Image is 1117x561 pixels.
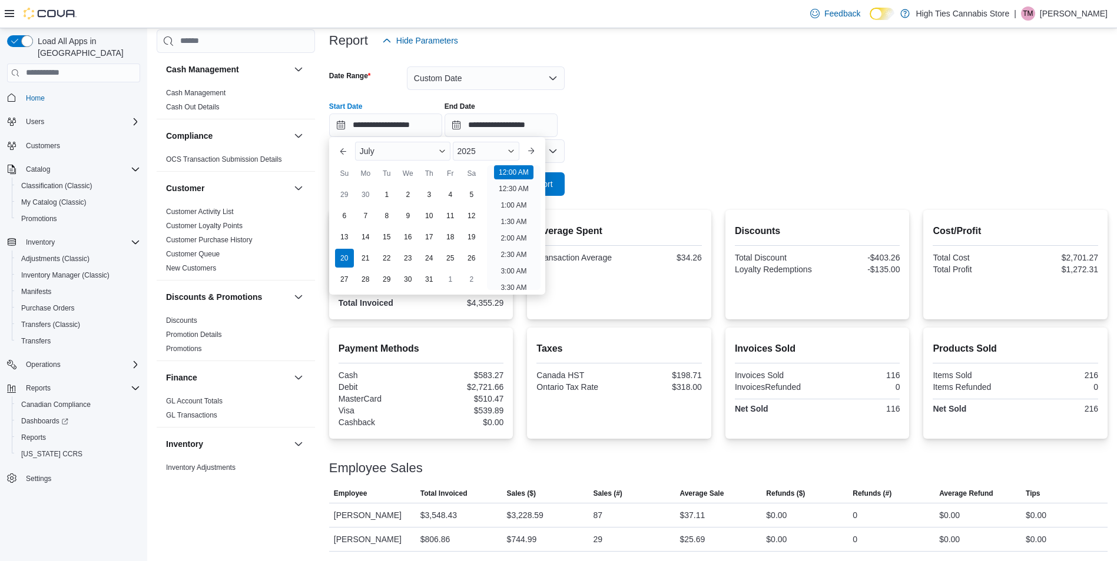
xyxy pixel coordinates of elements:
div: $4,355.29 [423,298,503,308]
div: $318.00 [622,382,702,392]
a: [US_STATE] CCRS [16,447,87,461]
button: Compliance [166,130,289,142]
button: Customer [291,181,306,195]
div: $539.89 [423,406,503,415]
div: $3,228.59 [507,508,543,522]
div: day-24 [420,249,439,268]
li: 2:00 AM [496,231,531,245]
div: $583.27 [423,370,503,380]
button: Manifests [12,283,145,300]
button: Custom Date [407,66,565,90]
div: July, 2025 [334,184,482,290]
div: $198.71 [622,370,702,380]
span: Average Refund [939,489,993,498]
span: Customer Activity List [166,207,234,216]
button: Promotions [12,211,145,227]
span: Classification (Classic) [16,179,140,193]
a: New Customers [166,264,216,272]
button: Discounts & Promotions [166,291,289,303]
div: Sa [462,164,481,183]
span: Promotions [21,214,57,223]
span: Adjustments (Classic) [16,252,140,266]
input: Dark Mode [870,8,894,20]
div: 87 [594,508,603,522]
div: day-25 [441,249,460,268]
button: Reports [2,380,145,396]
div: 216 [1018,404,1098,413]
div: day-29 [335,185,354,204]
button: Next month [522,142,541,161]
button: Catalog [2,161,145,178]
div: $0.00 [1026,532,1046,546]
span: Promotions [166,344,202,353]
button: Cash Management [166,64,289,75]
span: Operations [26,360,61,369]
div: $0.00 [766,532,787,546]
span: Load All Apps in [GEOGRAPHIC_DATA] [33,35,140,59]
div: Ontario Tax Rate [536,382,616,392]
div: Fr [441,164,460,183]
div: day-1 [441,270,460,289]
button: Reports [12,429,145,446]
label: Date Range [329,71,371,81]
div: Finance [157,394,315,427]
button: Compliance [291,129,306,143]
div: day-5 [462,185,481,204]
div: Debit [339,382,419,392]
button: Discounts & Promotions [291,290,306,304]
button: My Catalog (Classic) [12,194,145,211]
div: day-14 [356,228,375,246]
a: Home [21,91,49,105]
div: Su [335,164,354,183]
ul: Time [487,165,541,290]
button: Purchase Orders [12,300,145,316]
div: day-11 [441,206,460,225]
button: Home [2,89,145,106]
h2: Payment Methods [339,342,504,356]
span: OCS Transaction Submission Details [166,155,282,164]
div: InvoicesRefunded [735,382,815,392]
span: Reports [16,430,140,445]
h2: Invoices Sold [735,342,900,356]
a: Promotions [16,212,62,226]
span: Transfers [21,336,51,346]
a: Customer Activity List [166,208,234,216]
div: Mo [356,164,375,183]
div: day-10 [420,206,439,225]
div: 116 [820,370,900,380]
div: day-30 [356,185,375,204]
h3: Customer [166,182,204,194]
span: July [360,146,374,156]
button: Cash Management [291,62,306,76]
a: Customer Queue [166,250,220,258]
h3: Inventory [166,438,203,450]
div: $0.00 [766,508,787,522]
div: day-18 [441,228,460,246]
span: Feedback [824,8,860,19]
div: Total Discount [735,253,815,262]
a: Promotion Details [166,330,222,339]
div: day-15 [377,228,396,246]
span: Purchase Orders [21,303,75,313]
div: day-6 [335,206,354,225]
div: $2,701.27 [1018,253,1098,262]
div: $744.99 [507,532,537,546]
a: Customer Purchase History [166,236,253,244]
div: day-1 [377,185,396,204]
div: day-3 [420,185,439,204]
div: day-12 [462,206,481,225]
div: $1,272.31 [1018,265,1098,274]
button: Inventory [21,235,59,249]
button: Inventory Manager (Classic) [12,267,145,283]
div: day-7 [356,206,375,225]
span: Hide Parameters [396,35,458,46]
div: day-2 [399,185,417,204]
a: Classification (Classic) [16,179,97,193]
button: Previous Month [334,142,353,161]
div: Compliance [157,152,315,171]
span: [US_STATE] CCRS [21,449,82,459]
span: Dark Mode [870,20,870,21]
span: Refunds (#) [853,489,891,498]
button: Reports [21,381,55,395]
span: Users [21,115,140,129]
